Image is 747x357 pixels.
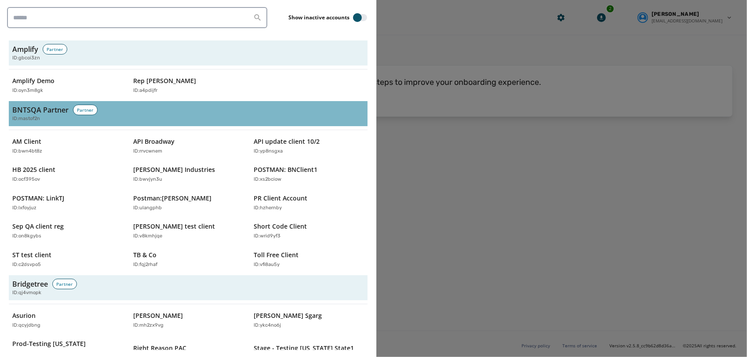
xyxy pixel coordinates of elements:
[9,162,126,187] button: HB 2025 clientID:ocf395ov
[9,40,368,66] button: AmplifyPartnerID:gbcoi3zn
[9,73,126,98] button: Amplify DemoID:oyn3m8gk
[254,322,281,329] p: ID: ykc4no6j
[133,233,162,240] p: ID: v8kmhjqe
[250,219,368,244] button: Short Code ClientID:wrid9yf3
[12,194,64,203] p: POSTMAN: LinkTJ
[254,204,282,212] p: ID: hzhernby
[250,247,368,272] button: Toll Free ClientID:vfi8au5y
[250,134,368,159] button: API update client 10/2ID:yp8nsgxa
[130,190,247,215] button: Postman:[PERSON_NAME]ID:ulangphb
[133,137,175,146] p: API Broadway
[130,134,247,159] button: API BroadwayID:rrvcwnem
[12,115,40,123] span: ID: mastof2n
[254,222,307,231] p: Short Code Client
[254,251,299,259] p: Toll Free Client
[52,279,77,289] div: Partner
[133,165,215,174] p: [PERSON_NAME] Industries
[9,275,368,300] button: BridgetreePartnerID:qj4vmopk
[12,233,41,240] p: ID: on8kgybs
[254,311,322,320] p: [PERSON_NAME] Sgarg
[133,322,164,329] p: ID: mh2zx9vg
[133,251,157,259] p: TB & Co
[133,222,215,231] p: [PERSON_NAME] test client
[130,308,247,333] button: [PERSON_NAME]ID:mh2zx9vg
[12,165,55,174] p: HB 2025 client
[12,222,64,231] p: Sep QA client reg
[12,261,41,269] p: ID: c2dsvpo5
[12,176,40,183] p: ID: ocf395ov
[130,73,247,98] button: Rep [PERSON_NAME]ID:a4pdijfr
[12,44,38,55] h3: Amplify
[250,190,368,215] button: PR Client AccountID:hzhernby
[12,76,55,85] p: Amplify Demo
[12,322,40,329] p: ID: qcyjdbng
[133,261,157,269] p: ID: fqj2rhaf
[12,289,41,297] span: ID: qj4vmopk
[12,137,41,146] p: AM Client
[254,148,283,155] p: ID: yp8nsgxa
[130,219,247,244] button: [PERSON_NAME] test clientID:v8kmhjqe
[133,87,157,95] p: ID: a4pdijfr
[43,44,67,55] div: Partner
[9,219,126,244] button: Sep QA client regID:on8kgybs
[12,251,51,259] p: ST test client
[133,176,162,183] p: ID: bwvjyn3u
[254,137,320,146] p: API update client 10/2
[12,55,40,62] span: ID: gbcoi3zn
[130,247,247,272] button: TB & CoID:fqj2rhaf
[254,233,281,240] p: ID: wrid9yf3
[12,105,69,115] h3: BNTSQA Partner
[130,162,247,187] button: [PERSON_NAME] IndustriesID:bwvjyn3u
[12,87,43,95] p: ID: oyn3m8gk
[250,308,368,333] button: [PERSON_NAME] SgargID:ykc4no6j
[9,190,126,215] button: POSTMAN: LinkTJID:lxfoyjuz
[12,339,114,357] p: Prod-Testing [US_STATE] Organization1
[254,165,317,174] p: POSTMAN: BNClient1
[12,311,36,320] p: Asurion
[133,204,162,212] p: ID: ulangphb
[133,311,183,320] p: [PERSON_NAME]
[12,148,42,155] p: ID: bwn4bt8z
[250,162,368,187] button: POSTMAN: BNClient1ID:xs2bciow
[254,344,354,353] p: Stage - Testing [US_STATE] State1
[254,261,280,269] p: ID: vfi8au5y
[9,101,368,126] button: BNTSQA PartnerPartnerID:mastof2n
[133,194,211,203] p: Postman:[PERSON_NAME]
[9,247,126,272] button: ST test clientID:c2dsvpo5
[133,148,162,155] p: ID: rrvcwnem
[12,279,48,289] h3: Bridgetree
[133,344,186,353] p: Right Reason PAC
[133,76,196,85] p: Rep [PERSON_NAME]
[12,204,36,212] p: ID: lxfoyjuz
[9,134,126,159] button: AM ClientID:bwn4bt8z
[254,194,307,203] p: PR Client Account
[254,176,281,183] p: ID: xs2bciow
[73,105,98,115] div: Partner
[9,308,126,333] button: AsurionID:qcyjdbng
[288,14,350,21] label: Show inactive accounts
